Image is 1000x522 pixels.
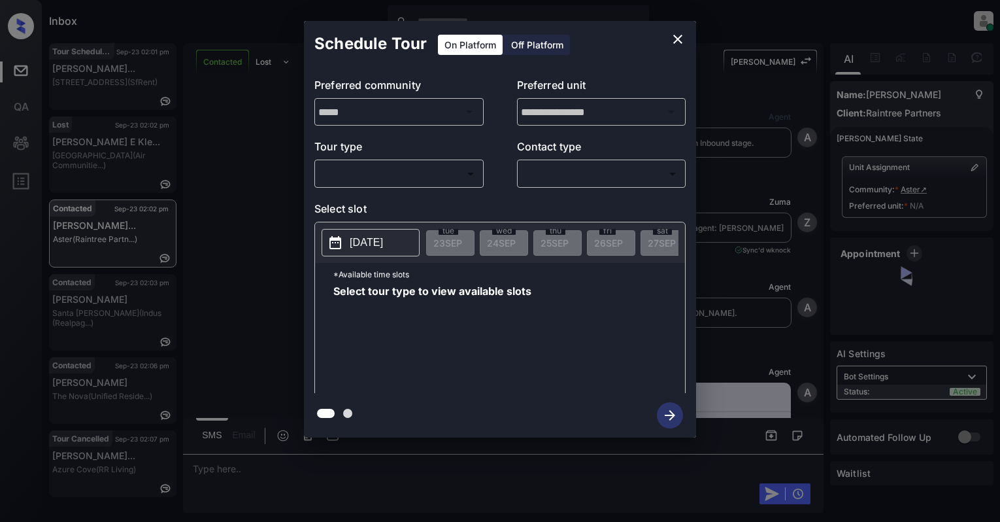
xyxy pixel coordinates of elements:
[304,21,437,67] h2: Schedule Tour
[665,26,691,52] button: close
[314,139,484,160] p: Tour type
[505,35,570,55] div: Off Platform
[517,139,686,160] p: Contact type
[438,35,503,55] div: On Platform
[314,201,686,222] p: Select slot
[350,235,383,251] p: [DATE]
[314,77,484,98] p: Preferred community
[333,286,531,391] span: Select tour type to view available slots
[322,229,420,256] button: [DATE]
[517,77,686,98] p: Preferred unit
[333,263,685,286] p: *Available time slots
